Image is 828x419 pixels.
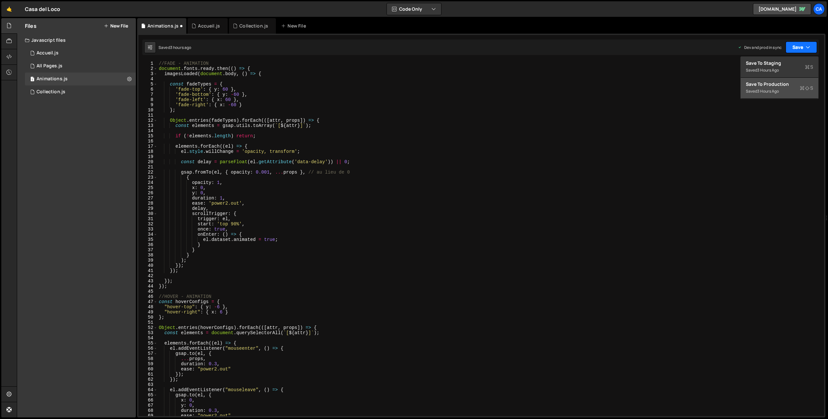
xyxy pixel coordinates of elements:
div: 3 hours ago [170,45,191,50]
div: 58 [138,356,158,361]
div: Animations.js [147,23,179,29]
div: 3 hours ago [757,67,779,73]
div: 50 [138,315,158,320]
div: 23 [138,175,158,180]
div: 3 [138,71,158,76]
div: 46 [138,294,158,299]
div: 26 [138,190,158,196]
div: 25 [138,185,158,190]
div: 52 [138,325,158,330]
div: 2 [138,66,158,71]
div: 57 [138,351,158,356]
div: 15 [138,133,158,139]
button: Save to ProductionS Saved3 hours ago [741,78,818,99]
div: Saved [746,87,813,95]
div: 38 [138,253,158,258]
div: 53 [138,330,158,335]
div: 28 [138,201,158,206]
div: 47 [138,299,158,304]
div: Dev and prod in sync [738,45,782,50]
div: 34 [138,232,158,237]
div: 43 [138,278,158,284]
div: 36 [138,242,158,247]
div: 60 [138,367,158,372]
div: 56 [138,346,158,351]
div: 24 [138,180,158,185]
div: Save to Production [746,81,813,87]
div: Saved [746,66,813,74]
div: 67 [138,403,158,408]
div: Collection.js [37,89,65,95]
div: 10 [138,108,158,113]
div: 33 [138,227,158,232]
div: 14 [138,128,158,133]
div: 16791/45941.js [25,47,136,60]
div: 63 [138,382,158,387]
button: Code Only [387,3,441,15]
button: New File [104,23,128,28]
div: 39 [138,258,158,263]
div: 49 [138,310,158,315]
div: All Pages.js [37,63,62,69]
button: Save to StagingS Saved3 hours ago [741,57,818,78]
div: 5 [138,82,158,87]
div: 41 [138,268,158,273]
div: 16791/46000.js [25,73,136,85]
button: Save [786,41,817,53]
div: 9 [138,102,158,108]
span: S [805,64,813,70]
a: Ca [813,3,825,15]
div: Save to Staging [746,60,813,66]
div: Saved [158,45,191,50]
div: 61 [138,372,158,377]
div: 30 [138,211,158,216]
div: 1 [138,61,158,66]
div: 45 [138,289,158,294]
div: Casa del Loco [25,5,60,13]
div: 22 [138,170,158,175]
div: Javascript files [17,34,136,47]
div: 51 [138,320,158,325]
div: Accueil.js [37,50,59,56]
div: 37 [138,247,158,253]
div: 55 [138,341,158,346]
div: 4 [138,76,158,82]
div: 21 [138,164,158,170]
span: S [800,85,813,91]
div: 31 [138,216,158,221]
div: Animations.js [37,76,68,82]
div: 12 [138,118,158,123]
div: 8 [138,97,158,102]
div: 19 [138,154,158,159]
div: 68 [138,408,158,413]
div: 66 [138,398,158,403]
div: 3 hours ago [757,88,779,94]
span: 1 [30,77,34,82]
div: 62 [138,377,158,382]
div: Collection.js [239,23,268,29]
div: 40 [138,263,158,268]
div: 7 [138,92,158,97]
div: 29 [138,206,158,211]
div: 27 [138,196,158,201]
a: [DOMAIN_NAME] [753,3,811,15]
div: 54 [138,335,158,341]
div: 32 [138,221,158,227]
div: 6 [138,87,158,92]
div: New File [281,23,308,29]
h2: Files [25,22,37,29]
div: 16791/46116.js [25,85,136,98]
div: 16791/45882.js [25,60,136,73]
div: 65 [138,392,158,398]
div: 20 [138,159,158,164]
div: 16 [138,139,158,144]
div: 59 [138,361,158,367]
div: Accueil.js [198,23,220,29]
div: 44 [138,284,158,289]
div: 11 [138,113,158,118]
div: 13 [138,123,158,128]
div: 35 [138,237,158,242]
div: 48 [138,304,158,310]
div: 42 [138,273,158,278]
